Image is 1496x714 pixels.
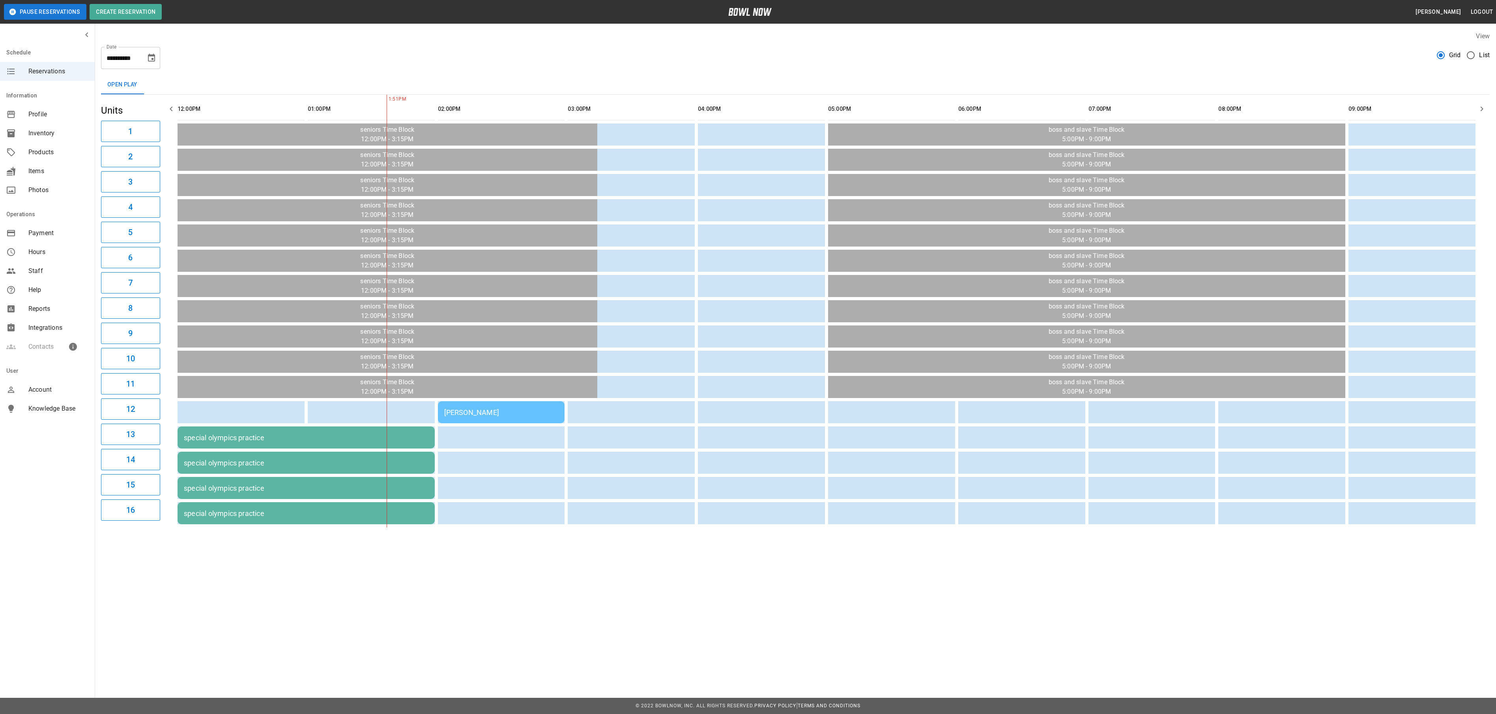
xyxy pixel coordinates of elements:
[1412,5,1464,19] button: [PERSON_NAME]
[128,226,133,239] h6: 5
[101,75,144,94] button: Open Play
[101,75,1490,94] div: inventory tabs
[101,222,160,243] button: 5
[126,504,135,516] h6: 16
[1449,50,1461,60] span: Grid
[126,378,135,390] h6: 11
[754,703,796,708] a: Privacy Policy
[4,4,86,20] button: Pause Reservations
[174,95,1479,527] table: sticky table
[101,424,160,445] button: 13
[636,703,754,708] span: © 2022 BowlNow, Inc. All Rights Reserved.
[28,385,88,394] span: Account
[798,703,860,708] a: Terms and Conditions
[128,251,133,264] h6: 6
[90,4,162,20] button: Create Reservation
[101,499,160,521] button: 16
[126,352,135,365] h6: 10
[101,297,160,319] button: 8
[828,98,955,120] th: 05:00PM
[28,323,88,333] span: Integrations
[128,125,133,138] h6: 1
[126,428,135,441] h6: 13
[387,95,389,103] span: 1:51PM
[101,373,160,394] button: 11
[178,98,305,120] th: 12:00PM
[184,484,428,492] div: special olympics practice
[101,474,160,495] button: 15
[128,150,133,163] h6: 2
[28,185,88,195] span: Photos
[101,398,160,420] button: 12
[28,266,88,276] span: Staff
[1476,32,1490,40] label: View
[728,8,772,16] img: logo
[1088,98,1215,120] th: 07:00PM
[698,98,825,120] th: 04:00PM
[28,247,88,257] span: Hours
[184,459,428,467] div: special olympics practice
[28,404,88,413] span: Knowledge Base
[184,509,428,518] div: special olympics practice
[1468,5,1496,19] button: Logout
[28,285,88,295] span: Help
[958,98,1085,120] th: 06:00PM
[101,104,160,117] h5: Units
[101,323,160,344] button: 9
[28,110,88,119] span: Profile
[101,171,160,193] button: 3
[184,434,428,442] div: special olympics practice
[128,327,133,340] h6: 9
[308,98,435,120] th: 01:00PM
[568,98,695,120] th: 03:00PM
[101,146,160,167] button: 2
[28,67,88,76] span: Reservations
[128,302,133,314] h6: 8
[101,449,160,470] button: 14
[144,50,159,66] button: Choose date, selected date is Oct 14, 2025
[126,403,135,415] h6: 12
[1348,98,1475,120] th: 09:00PM
[126,478,135,491] h6: 15
[28,166,88,176] span: Items
[444,408,559,417] div: [PERSON_NAME]
[28,304,88,314] span: Reports
[126,453,135,466] h6: 14
[1218,98,1345,120] th: 08:00PM
[101,121,160,142] button: 1
[438,98,565,120] th: 02:00PM
[101,348,160,369] button: 10
[128,201,133,213] h6: 4
[1479,50,1490,60] span: List
[101,196,160,218] button: 4
[28,148,88,157] span: Products
[101,272,160,293] button: 7
[101,247,160,268] button: 6
[128,176,133,188] h6: 3
[128,277,133,289] h6: 7
[28,129,88,138] span: Inventory
[28,228,88,238] span: Payment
